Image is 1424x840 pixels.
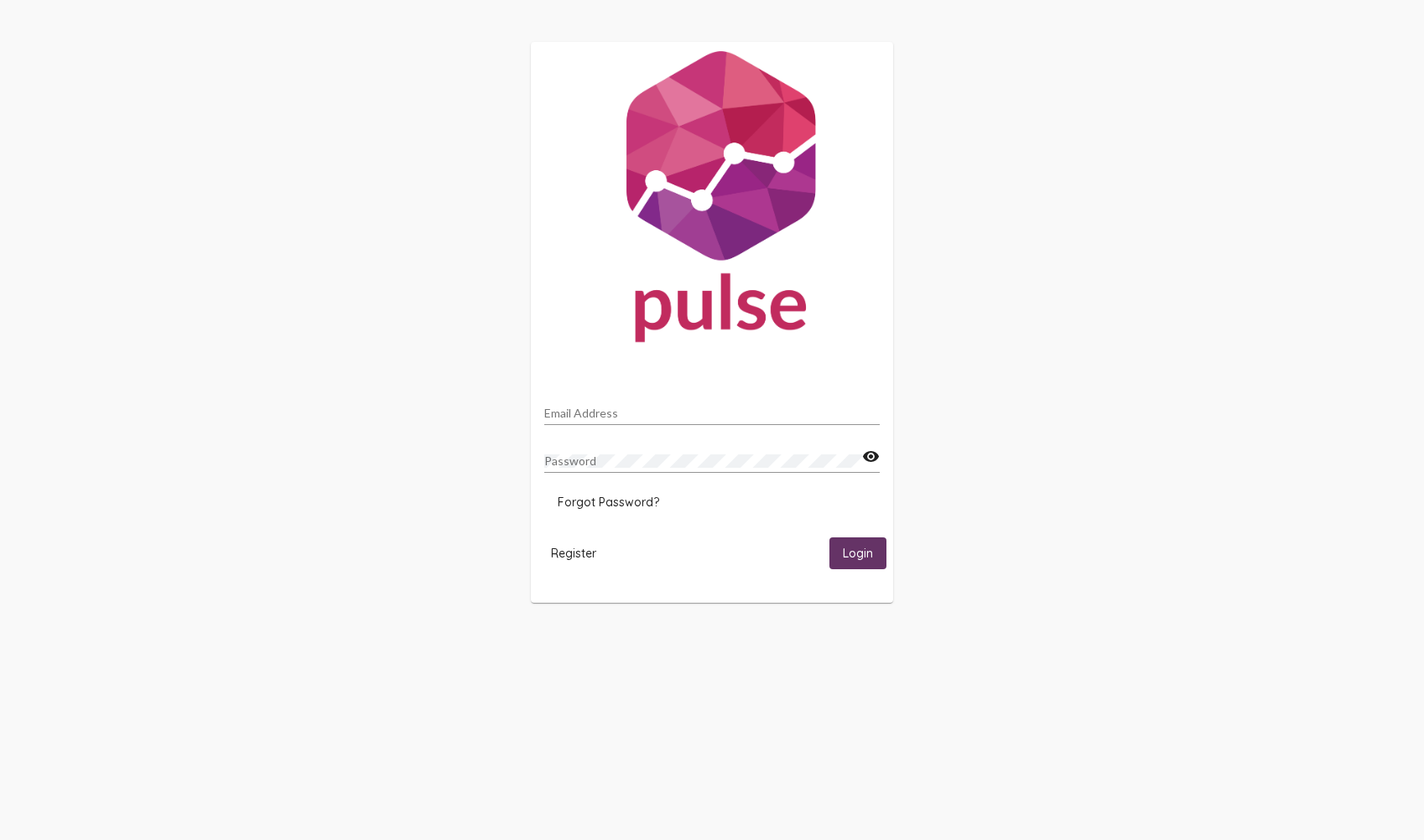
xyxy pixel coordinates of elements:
span: Forgot Password? [558,495,659,510]
button: Login [829,537,886,568]
button: Register [538,537,610,568]
img: Pulse For Good Logo [531,42,893,359]
span: Register [551,546,596,561]
span: Login [843,547,873,562]
mat-icon: visibility [862,447,880,467]
button: Forgot Password? [544,487,673,517]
